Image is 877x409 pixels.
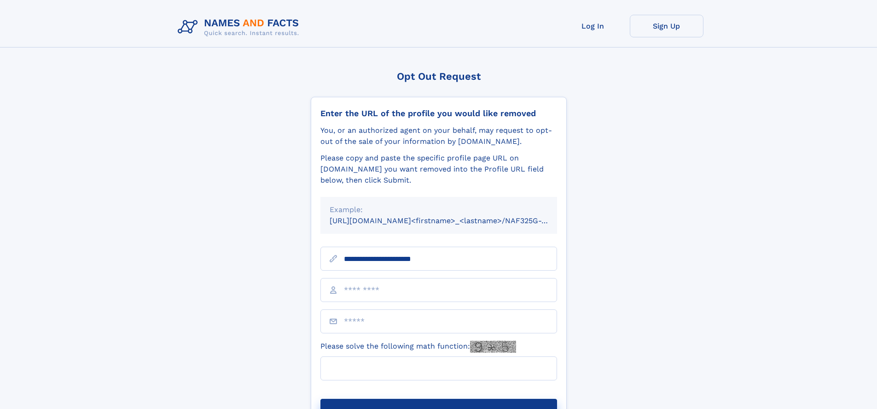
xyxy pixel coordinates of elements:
label: Please solve the following math function: [320,341,516,353]
div: Enter the URL of the profile you would like removed [320,108,557,119]
div: You, or an authorized agent on your behalf, may request to opt-out of the sale of your informatio... [320,125,557,147]
a: Sign Up [630,15,703,37]
div: Please copy and paste the specific profile page URL on [DOMAIN_NAME] you want removed into the Pr... [320,153,557,186]
a: Log In [556,15,630,37]
img: Logo Names and Facts [174,15,307,40]
div: Opt Out Request [311,71,567,82]
div: Example: [330,204,548,215]
small: [URL][DOMAIN_NAME]<firstname>_<lastname>/NAF325G-xxxxxxxx [330,216,575,225]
